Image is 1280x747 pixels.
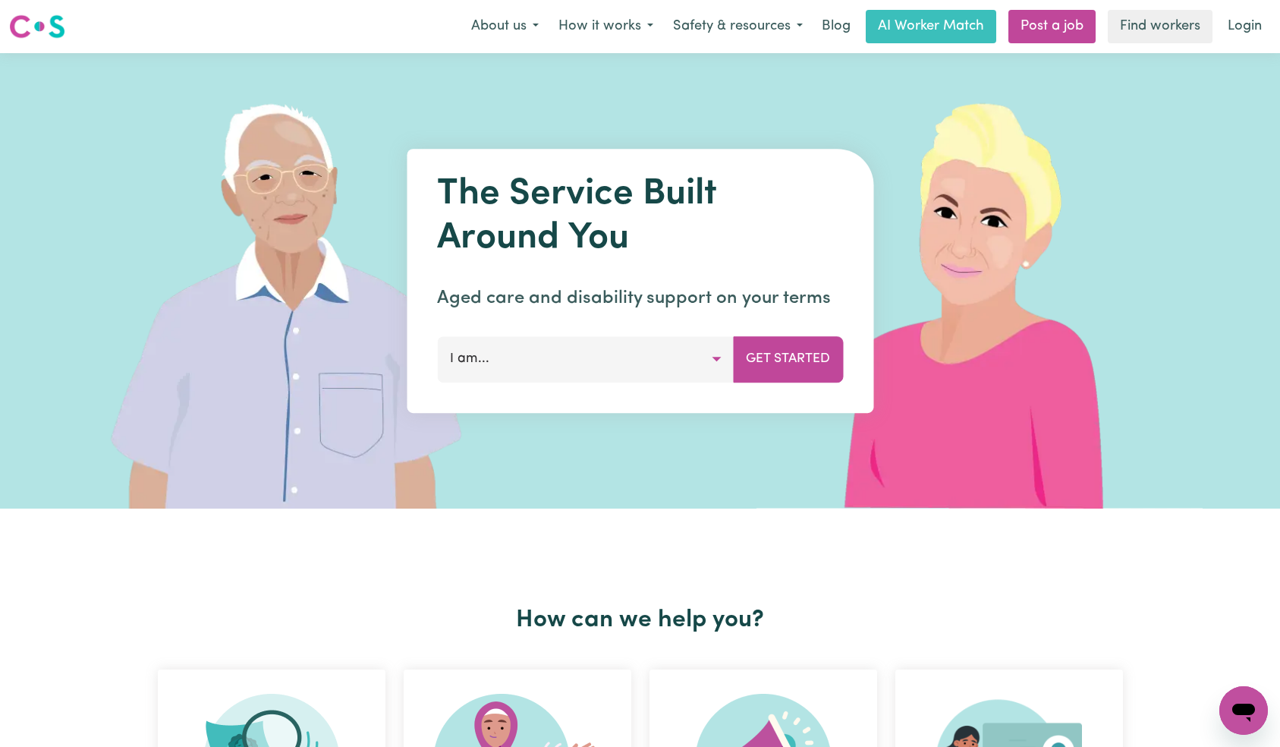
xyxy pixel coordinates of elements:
h1: The Service Built Around You [437,173,843,260]
a: Post a job [1008,10,1096,43]
h2: How can we help you? [149,606,1132,635]
a: Careseekers logo [9,9,65,44]
iframe: Button to launch messaging window [1219,686,1268,735]
button: How it works [549,11,663,43]
a: Find workers [1108,10,1212,43]
button: Get Started [733,336,843,382]
img: Careseekers logo [9,13,65,40]
p: Aged care and disability support on your terms [437,285,843,312]
button: Safety & resources [663,11,813,43]
a: Blog [813,10,860,43]
a: Login [1219,10,1271,43]
button: About us [461,11,549,43]
button: I am... [437,336,734,382]
a: AI Worker Match [866,10,996,43]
